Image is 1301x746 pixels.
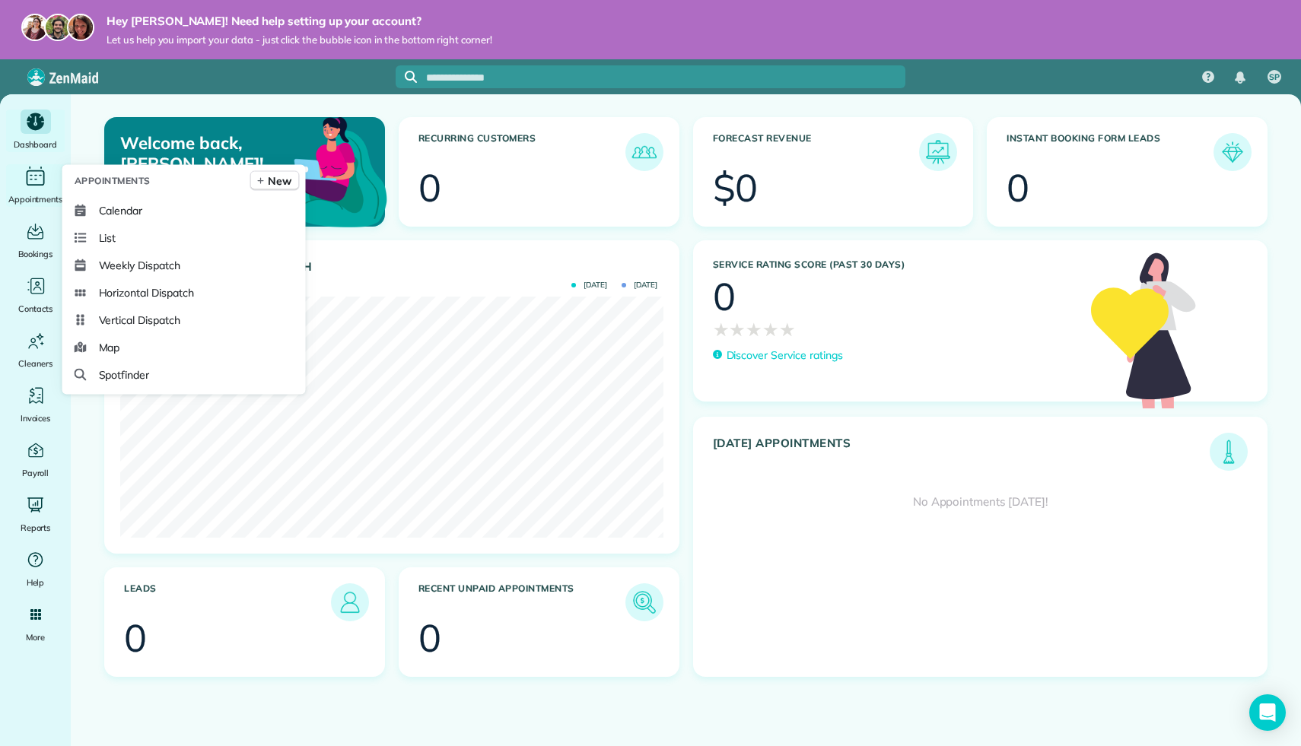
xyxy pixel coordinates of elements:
img: jorge-587dff0eeaa6aab1f244e6dc62b8924c3b6ad411094392a53c71c6c4a576187d.jpg [44,14,72,41]
a: Contacts [6,274,65,316]
span: Cleaners [18,356,52,371]
div: No Appointments [DATE]! [694,471,1268,534]
nav: Main [1190,59,1301,94]
span: Reports [21,520,51,535]
span: More [26,630,45,645]
img: michelle-19f622bdf1676172e81f8f8fba1fb50e276960ebfe0243fe18214015130c80e4.jpg [67,14,94,41]
span: ★ [779,316,796,343]
a: Horizontal Dispatch [68,279,300,306]
span: Horizontal Dispatch [99,285,194,300]
img: dashboard_welcome-42a62b7d889689a78055ac9021e634bf52bae3f8056760290aed330b23ab8690.png [243,100,390,247]
span: ★ [746,316,762,343]
span: Bookings [18,246,53,262]
div: 0 [418,169,441,207]
a: Cleaners [6,329,65,371]
span: Invoices [21,411,51,426]
p: Welcome back, [PERSON_NAME]! [120,133,294,173]
a: Dashboard [6,110,65,152]
strong: Hey [PERSON_NAME]! Need help setting up your account? [107,14,492,29]
span: Weekly Dispatch [99,258,180,273]
h3: Forecast Revenue [713,133,920,171]
div: $0 [713,169,759,207]
span: Let us help you import your data - just click the bubble icon in the bottom right corner! [107,33,492,46]
span: Dashboard [14,137,57,152]
a: Payroll [6,438,65,481]
svg: Focus search [405,71,417,83]
h3: Actual Revenue this month [124,260,663,274]
span: ★ [729,316,746,343]
span: Calendar [99,203,143,218]
img: icon_forecast_revenue-8c13a41c7ed35a8dcfafea3cbb826a0462acb37728057bba2d056411b612bbbe.png [923,137,953,167]
a: Vertical Dispatch [68,306,300,334]
span: Spotfinder [99,367,150,383]
span: List [99,230,116,246]
span: Appointments [8,192,63,207]
img: icon_recurring_customers-cf858462ba22bcd05b5a5880d41d6543d210077de5bb9ebc9590e49fd87d84ed.png [629,137,660,167]
span: Help [27,575,45,590]
span: [DATE] [571,281,607,289]
img: icon_leads-1bed01f49abd5b7fead27621c3d59655bb73ed531f8eeb49469d10e621d6b896.png [335,587,365,617]
span: [DATE] [622,281,657,289]
span: ★ [762,316,779,343]
h3: Recent unpaid appointments [418,583,625,621]
span: Appointments [75,173,151,189]
div: 0 [124,619,147,657]
a: New [250,171,300,191]
img: maria-72a9807cf96188c08ef61303f053569d2e2a8a1cde33d635c8a3ac13582a053d.jpg [21,14,49,41]
a: List [68,224,300,252]
a: Invoices [6,383,65,426]
span: Map [99,340,120,355]
a: Bookings [6,219,65,262]
h3: Recurring Customers [418,133,625,171]
a: Map [68,334,300,361]
div: 0 [1007,169,1029,207]
h3: Leads [124,583,331,621]
span: Vertical Dispatch [99,313,180,328]
span: ★ [713,316,730,343]
div: Open Intercom Messenger [1249,694,1286,731]
h3: Instant Booking Form Leads [1007,133,1214,171]
button: Focus search [396,71,417,83]
a: Appointments [6,164,65,207]
a: Calendar [68,197,300,224]
div: 0 [418,619,441,657]
img: icon_unpaid_appointments-47b8ce3997adf2238b356f14209ab4cced10bd1f174958f3ca8f1d0dd7fffeee.png [629,587,660,617]
a: Reports [6,493,65,535]
h3: Service Rating score (past 30 days) [713,259,1076,270]
a: Weekly Dispatch [68,252,300,279]
span: SP [1269,71,1280,84]
span: New [268,173,291,189]
a: Spotfinder [68,361,300,389]
a: Discover Service ratings [713,348,843,363]
p: Discover Service ratings [727,348,843,363]
div: 0 [713,278,736,316]
span: Contacts [18,301,52,316]
span: Payroll [22,465,49,481]
a: Help [6,548,65,590]
img: icon_form_leads-04211a6a04a5b2264e4ee56bc0799ec3eb69b7e499cbb523a139df1d13a81ae0.png [1217,137,1248,167]
h3: [DATE] Appointments [713,436,1210,471]
img: icon_todays_appointments-901f7ab196bb0bea1936b74009e4eb5ffbc2d2711fa7634e0d609ed5ef32b18b.png [1214,436,1244,467]
div: Notifications [1224,61,1256,94]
